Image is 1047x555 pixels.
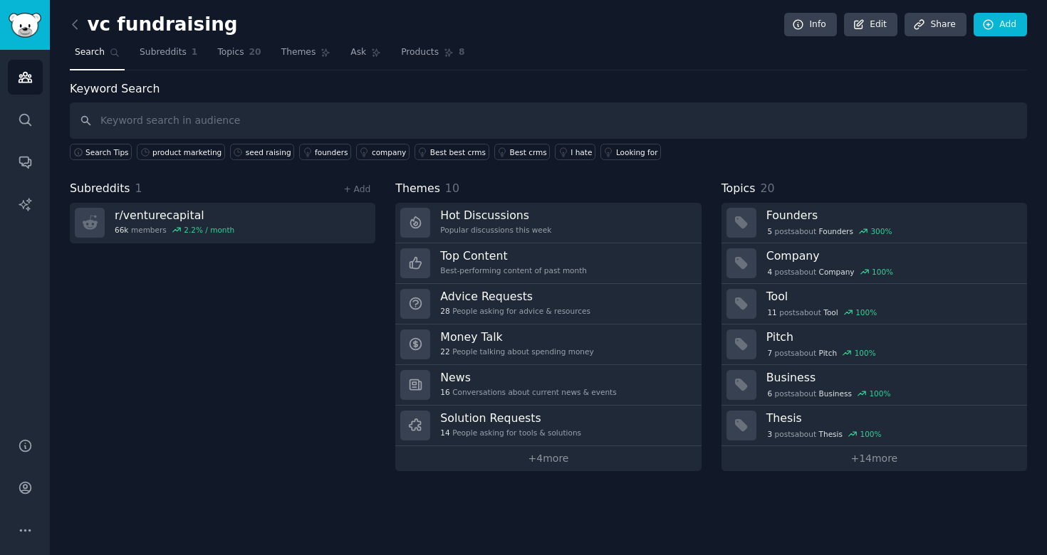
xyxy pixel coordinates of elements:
[395,243,701,284] a: Top ContentBest-performing content of past month
[760,181,774,195] span: 20
[440,347,593,356] div: People talking about spending money
[246,147,291,157] div: seed raising
[140,46,187,59] span: Subreddits
[70,144,132,160] button: Search Tips
[766,225,894,238] div: post s about
[440,387,616,397] div: Conversations about current news & events
[70,102,1027,139] input: Keyword search in audience
[766,248,1017,263] h3: Company
[115,225,234,235] div: members
[212,41,266,70] a: Topics20
[766,265,895,278] div: post s about
[860,429,881,439] div: 100 %
[415,144,489,160] a: Best best crms
[350,46,366,59] span: Ask
[445,181,459,195] span: 10
[767,429,772,439] span: 3
[869,388,890,398] div: 100 %
[819,267,855,277] span: Company
[440,347,449,356] span: 22
[440,387,449,397] span: 16
[819,348,838,358] span: Pitch
[395,180,440,198] span: Themes
[722,243,1027,284] a: Company4postsaboutCompany100%
[75,46,105,59] span: Search
[600,144,661,160] a: Looking for
[459,46,465,59] span: 8
[766,411,1017,425] h3: Thesis
[823,307,838,317] span: Tool
[819,226,853,236] span: Founders
[766,208,1017,223] h3: Founders
[217,46,244,59] span: Topics
[115,208,234,223] h3: r/ venturecapital
[395,284,701,324] a: Advice Requests28People asking for advice & resources
[85,147,129,157] span: Search Tips
[395,406,701,446] a: Solution Requests14People asking for tools & solutions
[722,180,756,198] span: Topics
[70,82,160,95] label: Keyword Search
[766,387,892,400] div: post s about
[767,307,776,317] span: 11
[230,144,294,160] a: seed raising
[401,46,439,59] span: Products
[510,147,547,157] div: Best crms
[766,428,883,440] div: post s about
[872,267,893,277] div: 100 %
[152,147,222,157] div: product marketing
[571,147,592,157] div: I hate
[440,306,449,316] span: 28
[356,144,410,160] a: company
[766,347,877,359] div: post s about
[855,348,876,358] div: 100 %
[115,225,128,235] span: 66k
[905,13,966,37] a: Share
[767,267,772,277] span: 4
[440,265,587,275] div: Best-performing content of past month
[722,406,1027,446] a: Thesis3postsaboutThesis100%
[440,428,581,438] div: People asking for tools & solutions
[722,446,1027,471] a: +14more
[440,370,616,385] h3: News
[440,225,551,235] div: Popular discussions this week
[766,370,1017,385] h3: Business
[70,180,130,198] span: Subreddits
[372,147,406,157] div: company
[395,365,701,406] a: News16Conversations about current news & events
[395,324,701,365] a: Money Talk22People talking about spending money
[819,388,852,398] span: Business
[440,208,551,223] h3: Hot Discussions
[440,289,590,304] h3: Advice Requests
[70,41,125,70] a: Search
[767,388,772,398] span: 6
[494,144,551,160] a: Best crms
[440,411,581,425] h3: Solution Requests
[766,329,1017,344] h3: Pitch
[430,147,486,157] div: Best best crms
[855,307,877,317] div: 100 %
[70,203,375,243] a: r/venturecapital66kmembers2.2% / month
[767,348,772,358] span: 7
[722,203,1027,243] a: Founders5postsaboutFounders300%
[870,226,892,236] div: 300 %
[184,225,234,235] div: 2.2 % / month
[767,226,772,236] span: 5
[396,41,469,70] a: Products8
[135,41,202,70] a: Subreddits1
[395,446,701,471] a: +4more
[299,144,351,160] a: founders
[784,13,837,37] a: Info
[722,284,1027,324] a: Tool11postsaboutTool100%
[440,428,449,438] span: 14
[722,324,1027,365] a: Pitch7postsaboutPitch100%
[722,365,1027,406] a: Business6postsaboutBusiness100%
[974,13,1027,37] a: Add
[315,147,348,157] div: founders
[819,429,843,439] span: Thesis
[844,13,897,37] a: Edit
[440,329,593,344] h3: Money Talk
[440,306,590,316] div: People asking for advice & resources
[440,248,587,263] h3: Top Content
[766,289,1017,304] h3: Tool
[135,181,142,195] span: 1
